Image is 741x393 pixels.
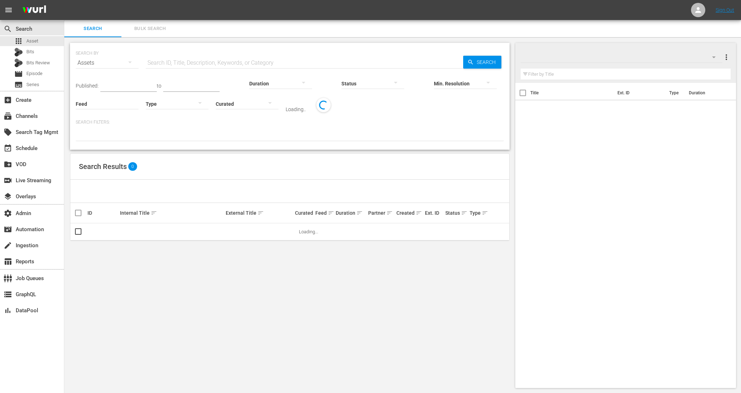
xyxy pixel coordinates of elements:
[665,83,685,103] th: Type
[716,7,734,13] a: Sign Out
[4,290,12,299] span: GraphQL
[445,209,467,217] div: Status
[226,209,293,217] div: External Title
[4,144,12,153] span: Schedule
[613,83,665,103] th: Ext. ID
[76,119,504,125] p: Search Filters:
[126,25,174,33] span: Bulk Search
[14,59,23,67] div: Bits Review
[257,210,264,216] span: sort
[4,209,12,218] span: Admin
[286,106,306,112] div: Loading..
[4,257,12,266] span: Reports
[4,176,12,185] span: Live Streaming
[14,70,23,78] span: Episode
[4,160,12,169] span: VOD
[14,37,23,45] span: Asset
[76,53,139,73] div: Assets
[368,209,395,217] div: Partner
[530,83,613,103] th: Title
[356,210,363,216] span: sort
[26,81,39,88] span: Series
[4,25,12,33] span: Search
[295,210,313,216] div: Curated
[14,80,23,89] span: Series
[128,162,137,171] span: 0
[4,112,12,120] span: Channels
[151,210,157,216] span: sort
[336,209,366,217] div: Duration
[4,96,12,104] span: Create
[474,56,501,69] span: Search
[396,209,423,217] div: Created
[4,241,12,250] span: Ingestion
[299,229,318,234] span: Loading...
[416,210,422,216] span: sort
[17,2,51,19] img: ans4CAIJ8jUAAAAAAAAAAAAAAAAAAAAAAAAgQb4GAAAAAAAAAAAAAAAAAAAAAAAAJMjXAAAAAAAAAAAAAAAAAAAAAAAAgAT5G...
[722,53,731,61] span: more_vert
[76,83,99,89] span: Published:
[470,209,484,217] div: Type
[14,48,23,56] div: Bits
[4,306,12,315] span: DataPool
[328,210,334,216] span: sort
[157,83,161,89] span: to
[4,274,12,283] span: Job Queues
[425,210,443,216] div: Ext. ID
[386,210,393,216] span: sort
[79,162,127,171] span: Search Results
[4,128,12,136] span: Search Tag Mgmt
[463,56,501,69] button: Search
[4,225,12,234] span: Automation
[69,25,117,33] span: Search
[87,210,118,216] div: ID
[722,49,731,66] button: more_vert
[4,192,12,201] span: Overlays
[685,83,727,103] th: Duration
[461,210,467,216] span: sort
[315,209,334,217] div: Feed
[26,48,34,55] span: Bits
[4,6,13,14] span: menu
[26,38,38,45] span: Asset
[26,59,50,66] span: Bits Review
[120,209,224,217] div: Internal Title
[26,70,42,77] span: Episode
[482,210,488,216] span: sort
